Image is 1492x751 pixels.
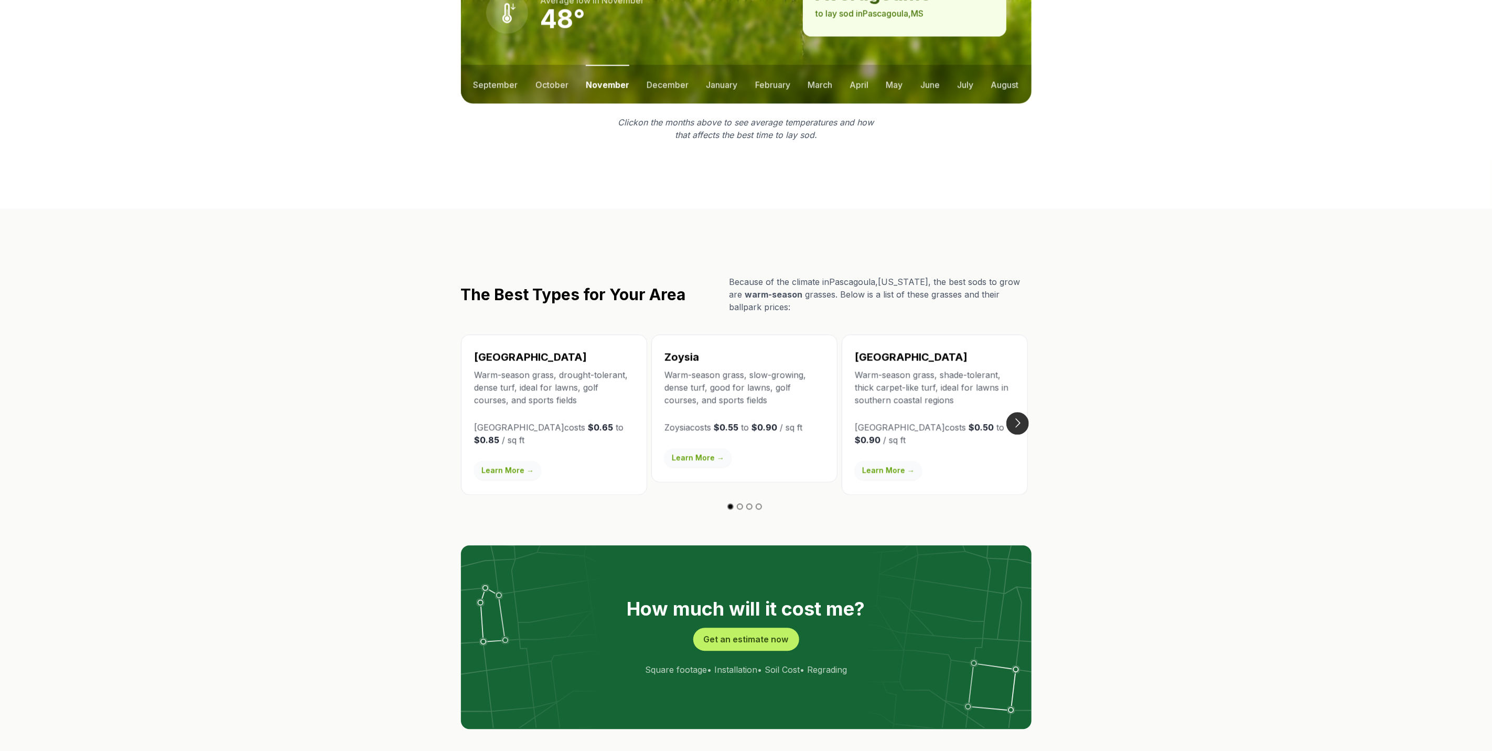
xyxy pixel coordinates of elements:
[991,65,1018,103] button: august
[586,65,629,103] button: november
[855,421,1015,446] p: [GEOGRAPHIC_DATA] costs to / sq ft
[808,65,832,103] button: march
[693,628,799,651] button: Get an estimate now
[541,3,586,34] strong: 48 °
[664,368,824,406] p: Warm-season grass, slow-growing, dense turf, good for lawns, golf courses, and sports fields
[535,65,568,103] button: october
[746,503,753,510] button: Go to slide 3
[474,435,499,445] strong: $0.85
[474,461,541,480] a: Learn More →
[850,65,868,103] button: april
[729,276,1032,313] p: Because of the climate in Pascagoula , [US_STATE] , the best sods to grow are grasses. Below is a...
[588,422,613,432] strong: $0.65
[855,435,881,445] strong: $0.90
[727,503,734,510] button: Go to slide 1
[461,545,1032,728] img: lot lines graphic
[1006,412,1029,435] button: Go to next slide
[474,65,518,103] button: september
[474,350,634,364] h3: [GEOGRAPHIC_DATA]
[855,350,1015,364] h3: [GEOGRAPHIC_DATA]
[612,116,881,141] p: Click on the months above to see average temperatures and how that affects the best time to lay sod.
[664,421,824,433] p: Zoysia costs to / sq ft
[752,422,777,432] strong: $0.90
[474,368,634,406] p: Warm-season grass, drought-tolerant, dense turf, ideal for lawns, golf courses, and sports fields
[815,7,993,19] p: to lay sod in Pascagoula , MS
[647,65,689,103] button: december
[706,65,738,103] button: january
[474,421,634,446] p: [GEOGRAPHIC_DATA] costs to / sq ft
[756,503,762,510] button: Go to slide 4
[920,65,940,103] button: june
[855,368,1015,406] p: Warm-season grass, shade-tolerant, thick carpet-like turf, ideal for lawns in southern coastal re...
[957,65,973,103] button: july
[969,422,994,432] strong: $0.50
[886,65,903,103] button: may
[664,350,824,364] h3: Zoysia
[714,422,738,432] strong: $0.55
[461,285,686,304] h2: The Best Types for Your Area
[664,448,732,467] a: Learn More →
[855,461,922,480] a: Learn More →
[755,65,790,103] button: february
[737,503,743,510] button: Go to slide 2
[745,289,803,300] span: warm-season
